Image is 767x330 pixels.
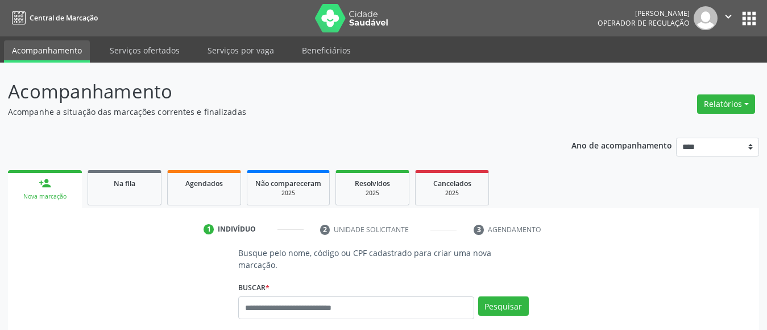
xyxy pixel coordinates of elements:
[185,179,223,188] span: Agendados
[4,40,90,63] a: Acompanhamento
[598,18,690,28] span: Operador de regulação
[739,9,759,28] button: apps
[718,6,739,30] button: 
[8,106,534,118] p: Acompanhe a situação das marcações correntes e finalizadas
[39,177,51,189] div: person_add
[344,189,401,197] div: 2025
[255,179,321,188] span: Não compareceram
[294,40,359,60] a: Beneficiários
[433,179,471,188] span: Cancelados
[598,9,690,18] div: [PERSON_NAME]
[16,192,74,201] div: Nova marcação
[30,13,98,23] span: Central de Marcação
[218,224,256,234] div: Indivíduo
[8,9,98,27] a: Central de Marcação
[102,40,188,60] a: Serviços ofertados
[114,179,135,188] span: Na fila
[8,77,534,106] p: Acompanhamento
[238,279,270,296] label: Buscar
[238,247,529,271] p: Busque pelo nome, código ou CPF cadastrado para criar uma nova marcação.
[424,189,480,197] div: 2025
[204,224,214,234] div: 1
[355,179,390,188] span: Resolvidos
[694,6,718,30] img: img
[478,296,529,316] button: Pesquisar
[200,40,282,60] a: Serviços por vaga
[571,138,672,152] p: Ano de acompanhamento
[722,10,735,23] i: 
[255,189,321,197] div: 2025
[697,94,755,114] button: Relatórios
